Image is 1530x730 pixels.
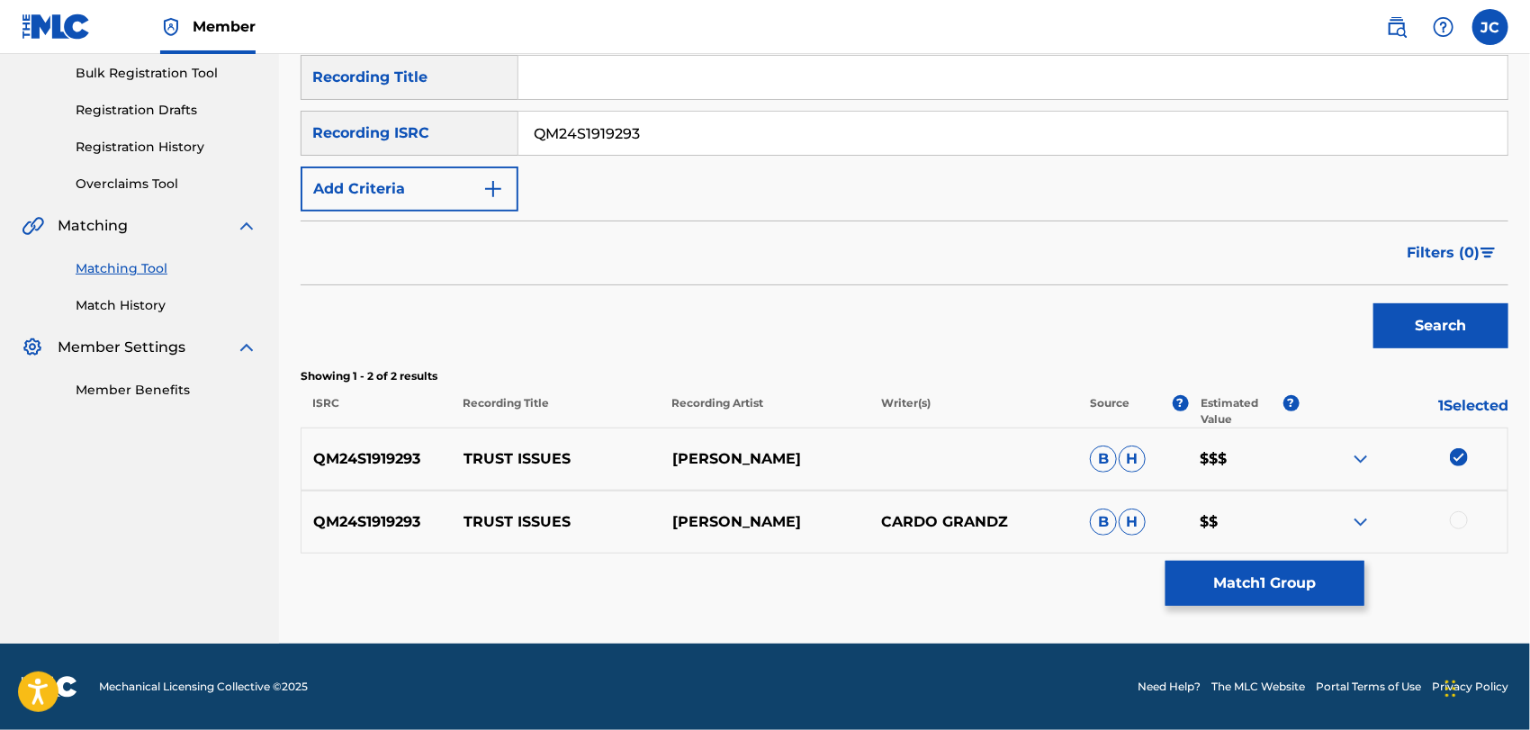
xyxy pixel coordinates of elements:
[76,138,257,157] a: Registration History
[1090,509,1117,536] span: B
[76,64,257,83] a: Bulk Registration Tool
[1201,395,1283,428] p: Estimated Value
[1379,9,1415,45] a: Public Search
[482,178,504,200] img: 9d2ae6d4665cec9f34b9.svg
[76,259,257,278] a: Matching Tool
[1396,230,1508,275] button: Filters (0)
[22,337,43,358] img: Member Settings
[76,175,257,194] a: Overclaims Tool
[301,167,518,212] button: Add Criteria
[76,381,257,400] a: Member Benefits
[660,395,868,428] p: Recording Artist
[1350,511,1372,533] img: expand
[160,16,182,38] img: Top Rightsholder
[22,215,44,237] img: Matching
[660,511,868,533] p: [PERSON_NAME]
[22,676,77,698] img: logo
[1188,448,1299,470] p: $$$
[1472,9,1508,45] div: User Menu
[1138,679,1201,695] a: Need Help?
[1445,662,1456,716] div: Drag
[1300,395,1508,428] p: 1 Selected
[1119,446,1146,473] span: H
[1433,16,1454,38] img: help
[868,395,1077,428] p: Writer(s)
[1283,395,1300,411] span: ?
[236,337,257,358] img: expand
[236,215,257,237] img: expand
[451,448,660,470] p: TRUST ISSUES
[451,511,660,533] p: TRUST ISSUES
[869,511,1078,533] p: CARDO GRANDZ
[58,215,128,237] span: Matching
[58,337,185,358] span: Member Settings
[1090,395,1129,428] p: Source
[1119,509,1146,536] span: H
[1440,644,1530,730] iframe: Chat Widget
[301,448,451,470] p: QM24S1919293
[76,296,257,315] a: Match History
[1432,679,1508,695] a: Privacy Policy
[1211,679,1305,695] a: The MLC Website
[99,679,308,695] span: Mechanical Licensing Collective © 2025
[301,55,1508,357] form: Search Form
[76,101,257,120] a: Registration Drafts
[301,368,1508,384] p: Showing 1 - 2 of 2 results
[1350,448,1372,470] img: expand
[1426,9,1462,45] div: Help
[451,395,660,428] p: Recording Title
[1316,679,1421,695] a: Portal Terms of Use
[22,14,91,40] img: MLC Logo
[1407,242,1480,264] span: Filters ( 0 )
[301,511,451,533] p: QM24S1919293
[1165,561,1364,606] button: Match1 Group
[301,395,451,428] p: ISRC
[1373,303,1508,348] button: Search
[1090,446,1117,473] span: B
[193,16,256,37] span: Member
[660,448,868,470] p: [PERSON_NAME]
[1188,511,1299,533] p: $$
[1450,448,1468,466] img: deselect
[1173,395,1189,411] span: ?
[1386,16,1408,38] img: search
[1480,248,1496,258] img: filter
